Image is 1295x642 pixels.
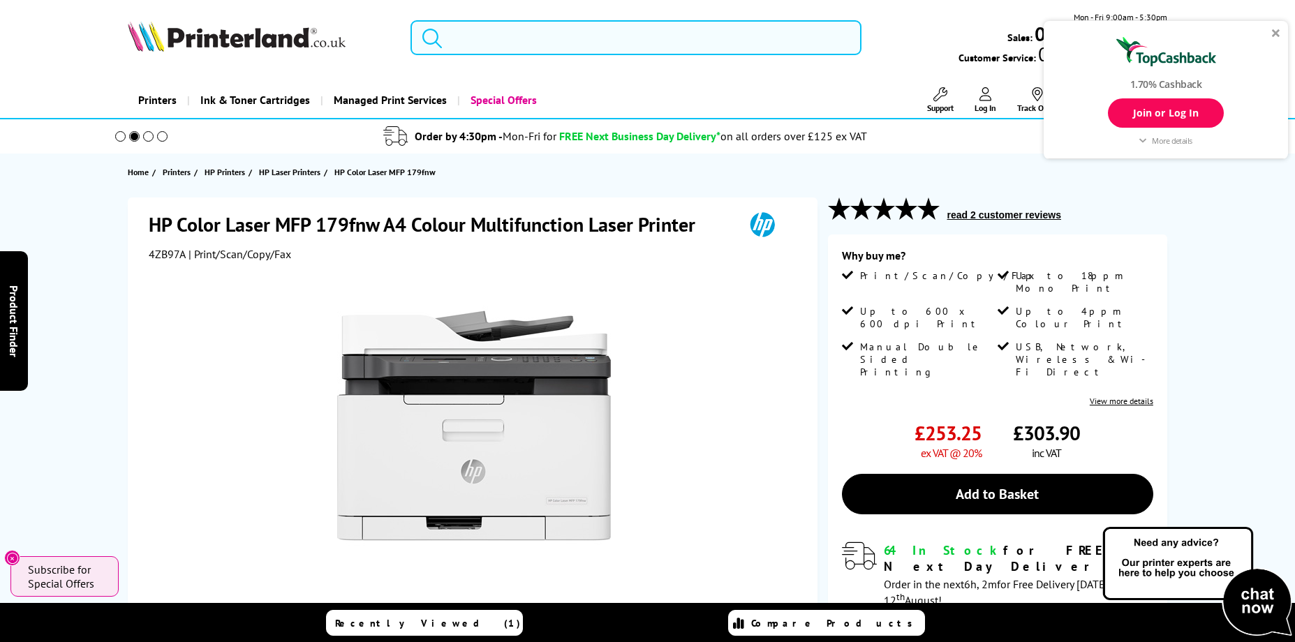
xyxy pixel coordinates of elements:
[921,446,982,460] span: ex VAT @ 20%
[559,129,720,143] span: FREE Next Business Day Delivery*
[884,577,1109,607] span: Order in the next for Free Delivery [DATE] 12 August!
[259,165,324,179] a: HP Laser Printers
[842,474,1153,514] a: Add to Basket
[7,285,21,357] span: Product Finder
[1017,87,1058,113] a: Track Order
[1090,396,1153,406] a: View more details
[1013,420,1080,446] span: £303.90
[1016,269,1150,294] span: Up to 18ppm Mono Print
[959,47,1167,64] span: Customer Service:
[1032,446,1061,460] span: inc VAT
[457,82,547,118] a: Special Offers
[720,129,867,143] div: on all orders over £125 ex VAT
[964,577,997,591] span: 6h, 2m
[4,550,20,566] button: Close
[1007,31,1033,44] span: Sales:
[927,87,954,113] a: Support
[149,211,709,237] h1: HP Color Laser MFP 179fnw A4 Colour Multifunction Laser Printer
[205,165,245,179] span: HP Printers
[860,269,1039,282] span: Print/Scan/Copy/Fax
[1035,21,1167,47] b: 0800 840 1992
[259,165,320,179] span: HP Laser Printers
[1016,341,1150,378] span: USB, Network, Wireless & Wi-Fi Direct
[943,209,1065,221] button: read 2 customer reviews
[337,289,611,562] img: HP Color Laser MFP 179fnw
[128,82,187,118] a: Printers
[128,165,149,179] span: Home
[334,167,436,177] span: HP Color Laser MFP 179fnw
[163,165,191,179] span: Printers
[187,82,320,118] a: Ink & Toner Cartridges
[730,211,794,237] img: HP
[128,21,346,52] img: Printerland Logo
[128,165,152,179] a: Home
[728,610,925,636] a: Compare Products
[188,247,291,261] span: | Print/Scan/Copy/Fax
[415,129,556,143] span: Order by 4:30pm -
[1033,27,1167,40] a: 0800 840 1992
[927,103,954,113] span: Support
[205,165,249,179] a: HP Printers
[149,247,186,261] span: 4ZB97A
[975,103,996,113] span: Log In
[751,617,920,629] span: Compare Products
[1074,10,1167,24] span: Mon - Fri 9:00am - 5:30pm
[96,124,1155,149] li: modal_delivery
[860,341,995,378] span: Manual Double Sided Printing
[1016,305,1150,330] span: Up to 4ppm Colour Print
[915,420,982,446] span: £253.25
[320,82,457,118] a: Managed Print Services
[860,305,995,330] span: Up to 600 x 600 dpi Print
[896,590,905,603] sup: th
[975,87,996,113] a: Log In
[335,617,521,629] span: Recently Viewed (1)
[842,248,1153,269] div: Why buy me?
[28,562,105,590] span: Subscribe for Special Offers
[884,542,1153,574] div: for FREE Next Day Delivery
[163,165,194,179] a: Printers
[842,542,1153,606] div: modal_delivery
[200,82,310,118] span: Ink & Toner Cartridges
[128,21,392,54] a: Printerland Logo
[326,610,523,636] a: Recently Viewed (1)
[884,542,1003,558] span: 64 In Stock
[503,129,556,143] span: Mon-Fri for
[1036,47,1167,61] span: 0800 995 1992
[1100,525,1295,639] img: Open Live Chat window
